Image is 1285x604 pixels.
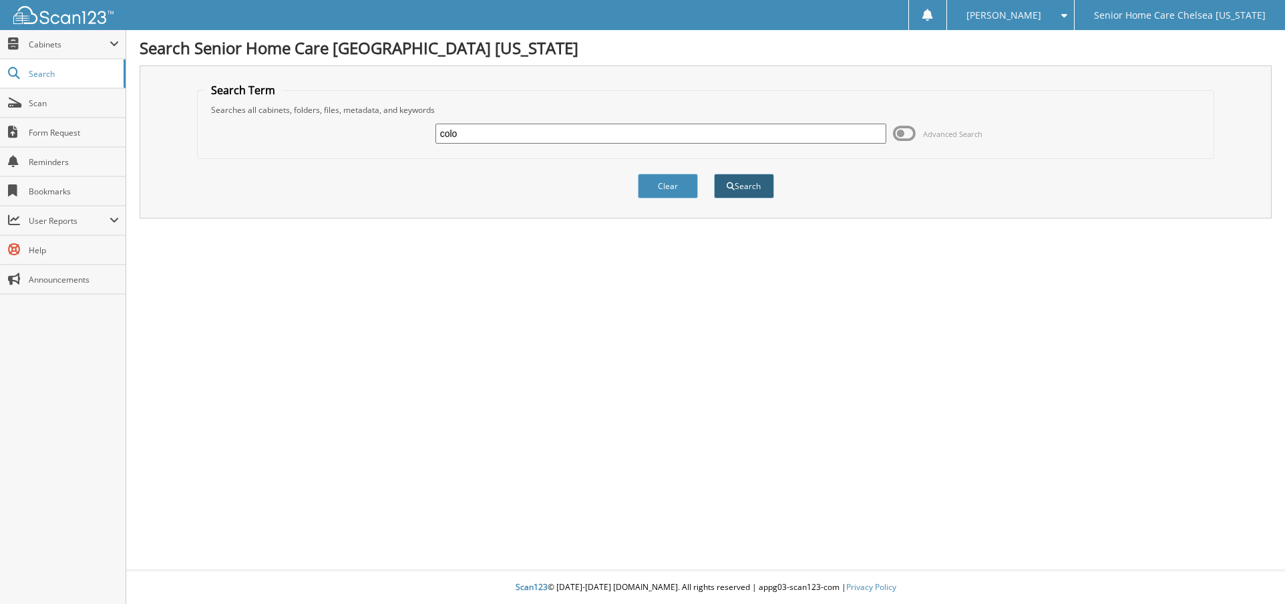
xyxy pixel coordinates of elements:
span: [PERSON_NAME] [966,11,1041,19]
span: Scan [29,98,119,109]
a: Privacy Policy [846,581,896,593]
span: Reminders [29,156,119,168]
h1: Search Senior Home Care [GEOGRAPHIC_DATA] [US_STATE] [140,37,1272,59]
span: Scan123 [516,581,548,593]
span: Advanced Search [923,129,982,139]
span: Bookmarks [29,186,119,197]
span: Help [29,245,119,256]
div: Searches all cabinets, folders, files, metadata, and keywords [204,104,1208,116]
button: Search [714,174,774,198]
iframe: Chat Widget [1218,540,1285,604]
button: Clear [638,174,698,198]
span: User Reports [29,215,110,226]
span: Cabinets [29,39,110,50]
span: Form Request [29,127,119,138]
img: scan123-logo-white.svg [13,6,114,24]
span: Search [29,68,117,80]
legend: Search Term [204,83,282,98]
span: Senior Home Care Chelsea [US_STATE] [1094,11,1266,19]
span: Announcements [29,274,119,285]
div: © [DATE]-[DATE] [DOMAIN_NAME]. All rights reserved | appg03-scan123-com | [126,571,1285,604]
